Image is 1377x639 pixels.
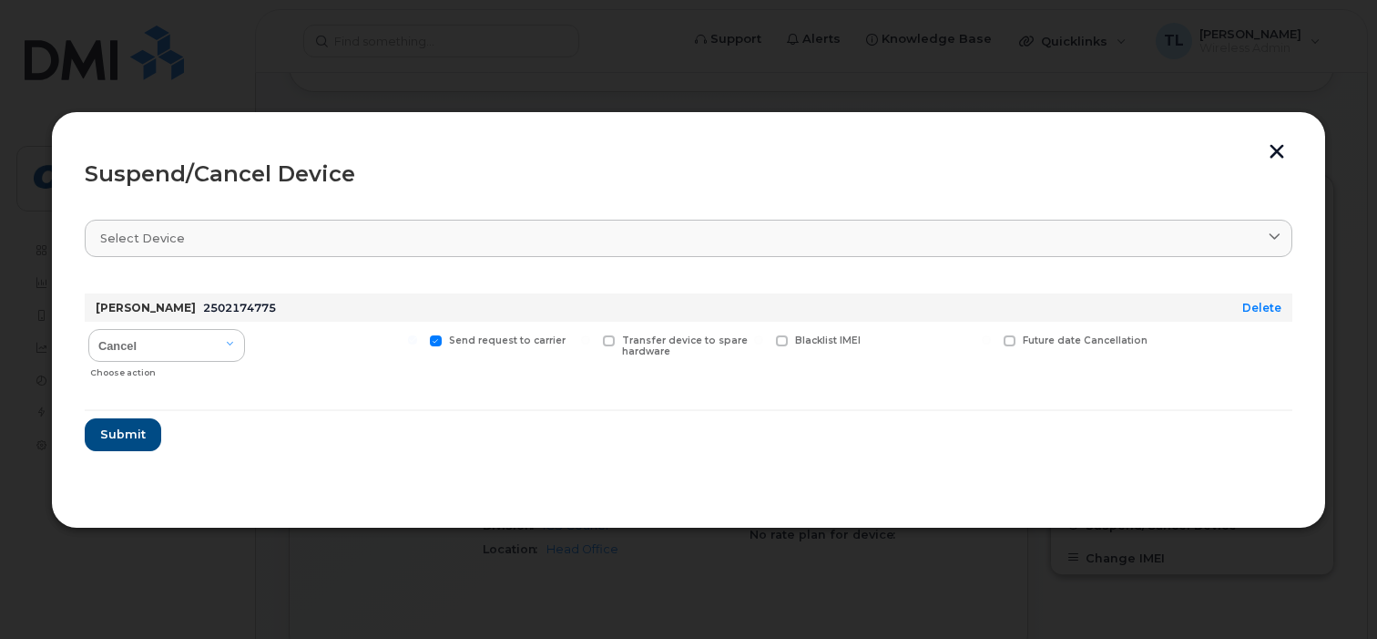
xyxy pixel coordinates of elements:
[408,335,417,345] input: Send request to carrier
[581,335,590,345] input: Transfer device to spare hardware
[449,335,566,346] span: Send request to carrier
[1023,335,1147,346] span: Future date Cancellation
[85,163,1292,185] div: Suspend/Cancel Device
[982,335,991,345] input: Future date Cancellation
[754,335,763,345] input: Blacklist IMEI
[622,335,748,358] span: Transfer device to spare hardware
[795,335,861,346] span: Blacklist IMEI
[203,301,276,314] span: 2502174775
[1242,301,1281,314] a: Delete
